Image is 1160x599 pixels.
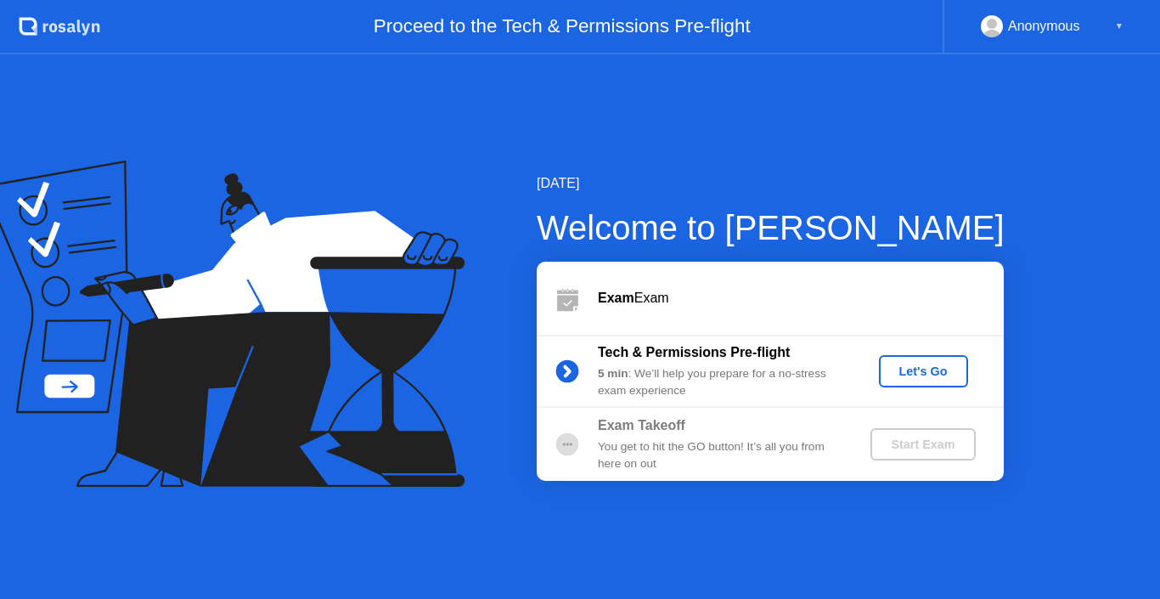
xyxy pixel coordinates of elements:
[537,202,1005,253] div: Welcome to [PERSON_NAME]
[1115,15,1123,37] div: ▼
[598,288,1004,308] div: Exam
[598,345,790,359] b: Tech & Permissions Pre-flight
[598,418,685,432] b: Exam Takeoff
[886,364,961,378] div: Let's Go
[598,291,634,305] b: Exam
[537,173,1005,194] div: [DATE]
[598,367,628,380] b: 5 min
[870,428,975,461] button: Start Exam
[879,355,968,387] button: Let's Go
[877,438,968,451] div: Start Exam
[598,438,842,473] div: You get to hit the GO button! It’s all you from here on out
[598,365,842,400] div: : We’ll help you prepare for a no-stress exam experience
[1008,15,1080,37] div: Anonymous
